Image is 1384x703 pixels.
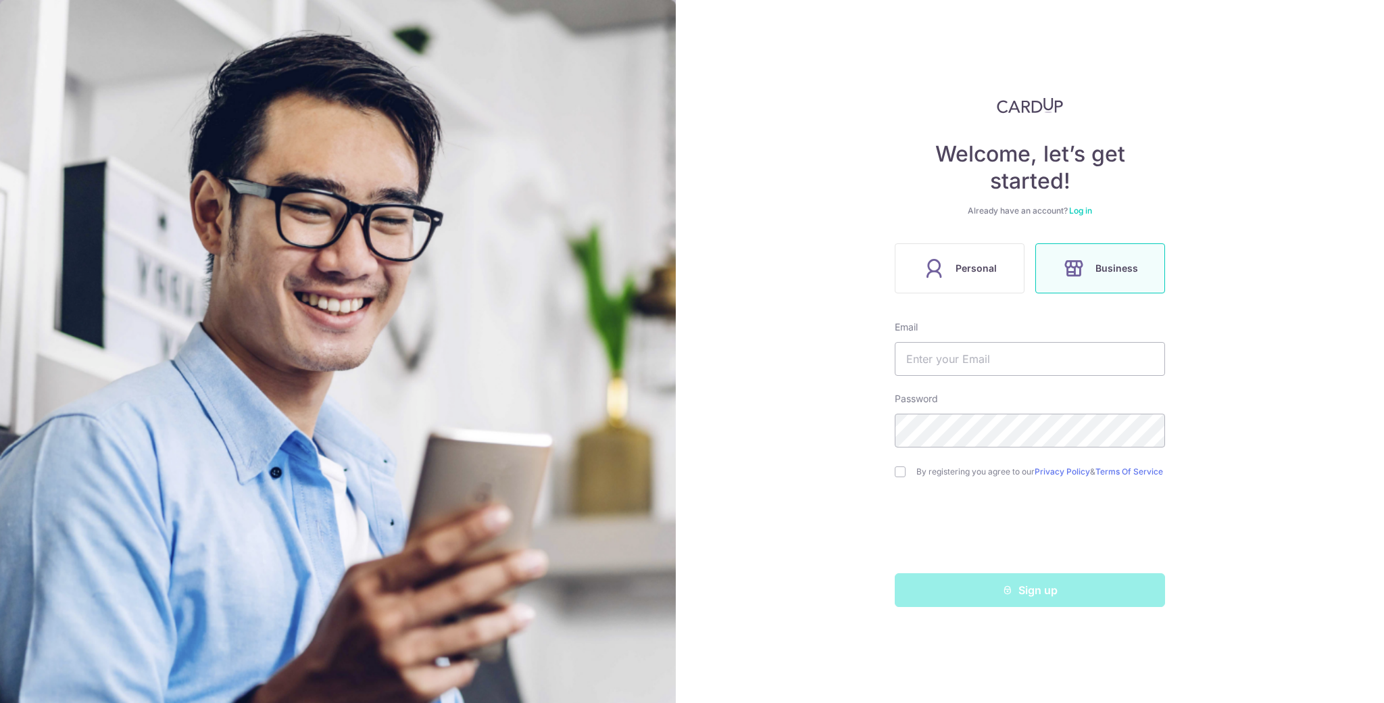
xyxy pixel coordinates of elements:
[1095,260,1138,276] span: Business
[895,205,1165,216] div: Already have an account?
[956,260,997,276] span: Personal
[889,243,1030,293] a: Personal
[895,320,918,334] label: Email
[927,504,1133,557] iframe: reCAPTCHA
[1030,243,1170,293] a: Business
[1095,466,1163,477] a: Terms Of Service
[895,342,1165,376] input: Enter your Email
[997,97,1063,114] img: CardUp Logo
[895,141,1165,195] h4: Welcome, let’s get started!
[916,466,1165,477] label: By registering you agree to our &
[895,392,938,406] label: Password
[1035,466,1090,477] a: Privacy Policy
[1069,205,1092,216] a: Log in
